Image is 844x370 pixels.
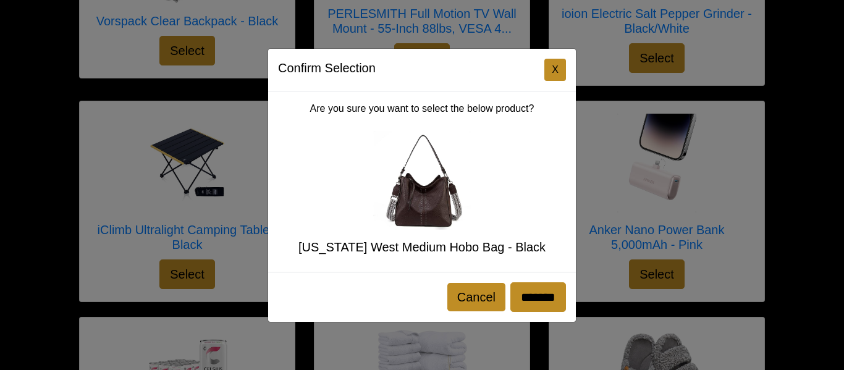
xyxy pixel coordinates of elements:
button: Close [544,59,566,81]
img: Montana West Medium Hobo Bag - Black [373,131,471,230]
div: Are you sure you want to select the below product? [268,91,576,272]
h5: [US_STATE] West Medium Hobo Bag - Black [278,240,566,254]
button: Cancel [447,283,505,311]
h5: Confirm Selection [278,59,376,77]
